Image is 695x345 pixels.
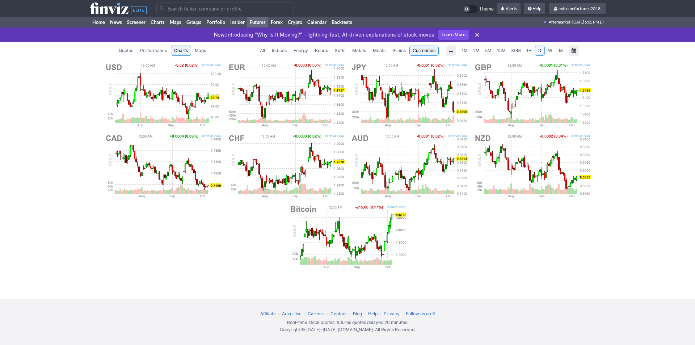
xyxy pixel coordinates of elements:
a: Privacy [384,311,400,316]
span: Indices [272,47,287,54]
a: Home [90,17,108,28]
a: Theme [463,5,494,13]
a: Crypto [285,17,305,28]
a: All [257,46,268,56]
span: Metals [352,47,366,54]
a: 15M [494,46,508,56]
span: Currencies [413,47,435,54]
p: Introducing “Why Is It Moving?” - lightning-fast, AI-driven explanations of stock moves [214,31,434,38]
img: USD Chart Daily [104,63,222,128]
span: • [363,311,367,316]
a: 1M [459,46,470,56]
span: [DATE] 6:05 PM ET [572,17,604,28]
span: • [379,311,383,316]
img: NZD Chart Daily [473,134,591,199]
a: Forex [268,17,285,28]
a: Energy [290,46,311,56]
a: Alerts [497,3,521,14]
span: • [325,311,329,316]
span: Meats [373,47,386,54]
span: 30M [511,48,521,53]
span: • [348,311,352,316]
a: Groups [184,17,204,28]
span: D [538,48,542,53]
button: Range [569,46,579,56]
a: Performance [137,46,170,56]
a: Quotes [115,46,136,56]
a: News [108,17,125,28]
a: Bonds [312,46,331,56]
a: D [535,46,545,56]
span: Maps [195,47,206,54]
a: Calendar [305,17,329,28]
a: Meats [370,46,389,56]
a: Follow us on X [406,311,435,316]
span: Quotes [119,47,133,54]
a: Metals [349,46,369,56]
span: Aftermarket · [549,17,572,28]
span: 1M [462,48,468,53]
a: Maps [167,17,184,28]
img: EUR Chart Daily [227,63,345,128]
a: Currencies [409,46,439,56]
span: Theme [479,5,494,13]
span: All [260,47,265,54]
a: 2M [471,46,482,56]
span: extremefortunes2018 [559,6,601,11]
span: Energy [294,47,308,54]
a: Charts [171,46,191,56]
span: Performance [140,47,167,54]
a: Grains [389,46,409,56]
img: CAD Chart Daily [104,134,222,199]
a: Futures [247,17,268,28]
span: New: [214,31,226,38]
span: 5M [485,48,492,53]
span: 1H [526,48,532,53]
span: Charts [174,47,188,54]
a: W [545,46,555,56]
img: BTC Chart Daily [289,205,406,270]
a: Blog [353,311,362,316]
button: Interval [446,46,456,56]
span: • [277,311,281,316]
a: M [556,46,566,56]
img: JPY Chart Daily [350,63,468,128]
a: Backtests [329,17,355,28]
span: 2M [473,48,480,53]
span: Softs [335,47,345,54]
span: • [401,311,405,316]
a: Indices [269,46,290,56]
a: Help [524,3,545,14]
a: Learn More [438,30,469,40]
a: extremefortunes2018 [549,3,606,14]
a: Portfolio [204,17,228,28]
a: Screener [125,17,148,28]
img: GBP Chart Daily [473,63,591,128]
img: CHF Chart Daily [227,134,345,199]
img: AUD Chart Daily [350,134,468,199]
a: Advertise [282,311,302,316]
a: Insider [228,17,247,28]
span: Grains [392,47,406,54]
a: Affiliate [260,311,276,316]
a: Contact [330,311,347,316]
span: • [303,311,307,316]
span: M [559,48,563,53]
span: 15M [497,48,506,53]
span: W [548,48,552,53]
a: Help [368,311,378,316]
a: 1H [524,46,534,56]
a: 30M [509,46,523,56]
a: 5M [483,46,494,56]
a: Maps [191,46,209,56]
a: Careers [308,311,324,316]
input: Search [156,3,294,14]
a: Charts [148,17,167,28]
span: Bonds [315,47,328,54]
a: Softs [332,46,349,56]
